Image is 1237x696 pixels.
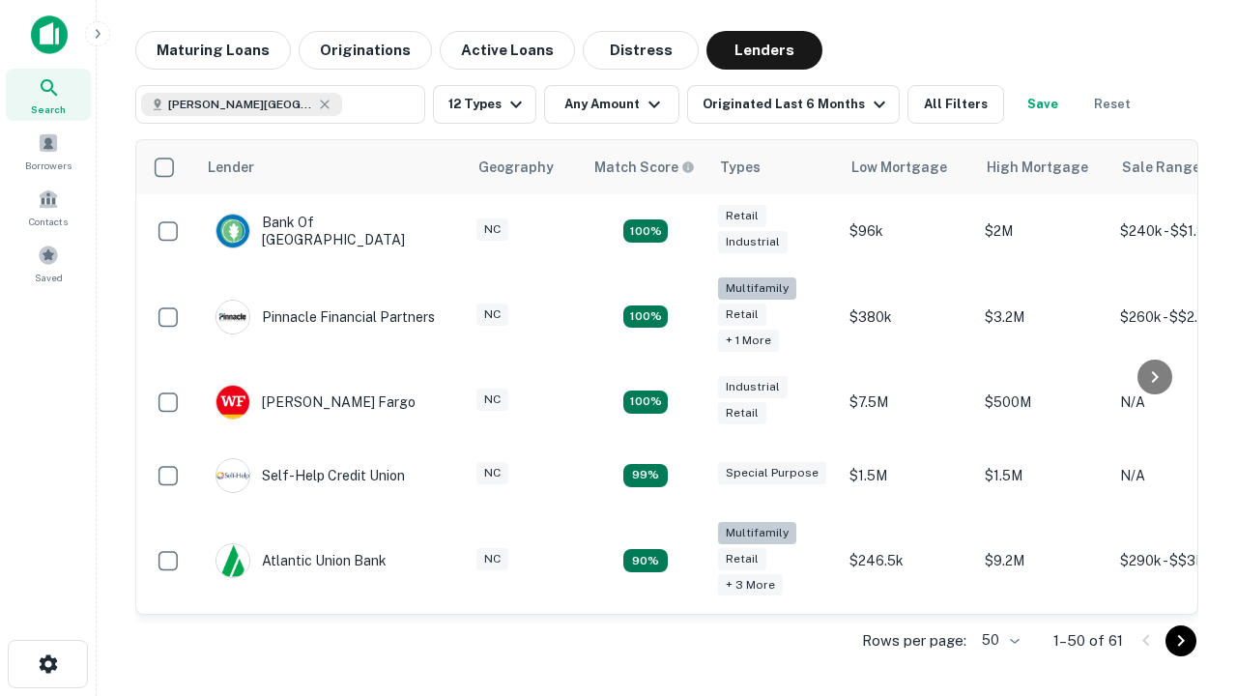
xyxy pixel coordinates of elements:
[168,96,313,113] span: [PERSON_NAME][GEOGRAPHIC_DATA], [GEOGRAPHIC_DATA]
[478,156,554,179] div: Geography
[216,543,387,578] div: Atlantic Union Bank
[583,140,708,194] th: Capitalize uses an advanced AI algorithm to match your search with the best lender. The match sco...
[840,140,975,194] th: Low Mortgage
[216,215,249,247] img: picture
[623,219,668,243] div: Matching Properties: 15, hasApolloMatch: undefined
[216,458,405,493] div: Self-help Credit Union
[987,156,1088,179] div: High Mortgage
[476,548,508,570] div: NC
[476,462,508,484] div: NC
[1140,479,1237,572] iframe: Chat Widget
[975,365,1110,439] td: $500M
[720,156,761,179] div: Types
[440,31,575,70] button: Active Loans
[216,214,447,248] div: Bank Of [GEOGRAPHIC_DATA]
[29,214,68,229] span: Contacts
[718,548,766,570] div: Retail
[216,301,249,333] img: picture
[433,85,536,124] button: 12 Types
[216,386,249,419] img: picture
[718,205,766,227] div: Retail
[1165,625,1196,656] button: Go to next page
[851,156,947,179] div: Low Mortgage
[208,156,254,179] div: Lender
[623,464,668,487] div: Matching Properties: 11, hasApolloMatch: undefined
[476,389,508,411] div: NC
[718,462,826,484] div: Special Purpose
[216,300,435,334] div: Pinnacle Financial Partners
[975,512,1110,610] td: $9.2M
[862,629,966,652] p: Rows per page:
[687,85,900,124] button: Originated Last 6 Months
[1081,85,1143,124] button: Reset
[840,439,975,512] td: $1.5M
[6,69,91,121] a: Search
[975,268,1110,365] td: $3.2M
[1012,85,1074,124] button: Save your search to get updates of matches that match your search criteria.
[718,330,779,352] div: + 1 more
[975,140,1110,194] th: High Mortgage
[476,304,508,326] div: NC
[467,140,583,194] th: Geography
[718,522,796,544] div: Multifamily
[623,391,668,414] div: Matching Properties: 14, hasApolloMatch: undefined
[718,231,788,253] div: Industrial
[216,459,249,492] img: picture
[840,365,975,439] td: $7.5M
[594,157,691,178] h6: Match Score
[840,512,975,610] td: $246.5k
[718,574,783,596] div: + 3 more
[718,376,788,398] div: Industrial
[6,125,91,177] a: Borrowers
[35,270,63,285] span: Saved
[975,439,1110,512] td: $1.5M
[6,237,91,289] a: Saved
[718,277,796,300] div: Multifamily
[6,181,91,233] a: Contacts
[840,194,975,268] td: $96k
[476,218,508,241] div: NC
[594,157,695,178] div: Capitalize uses an advanced AI algorithm to match your search with the best lender. The match sco...
[583,31,699,70] button: Distress
[25,158,72,173] span: Borrowers
[907,85,1004,124] button: All Filters
[544,85,679,124] button: Any Amount
[1053,629,1123,652] p: 1–50 of 61
[703,93,891,116] div: Originated Last 6 Months
[299,31,432,70] button: Originations
[718,304,766,326] div: Retail
[623,549,668,572] div: Matching Properties: 10, hasApolloMatch: undefined
[708,140,840,194] th: Types
[31,101,66,117] span: Search
[1122,156,1200,179] div: Sale Range
[216,544,249,577] img: picture
[975,194,1110,268] td: $2M
[31,15,68,54] img: capitalize-icon.png
[623,305,668,329] div: Matching Properties: 20, hasApolloMatch: undefined
[135,31,291,70] button: Maturing Loans
[718,402,766,424] div: Retail
[216,385,416,420] div: [PERSON_NAME] Fargo
[974,626,1022,654] div: 50
[706,31,822,70] button: Lenders
[840,268,975,365] td: $380k
[196,140,467,194] th: Lender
